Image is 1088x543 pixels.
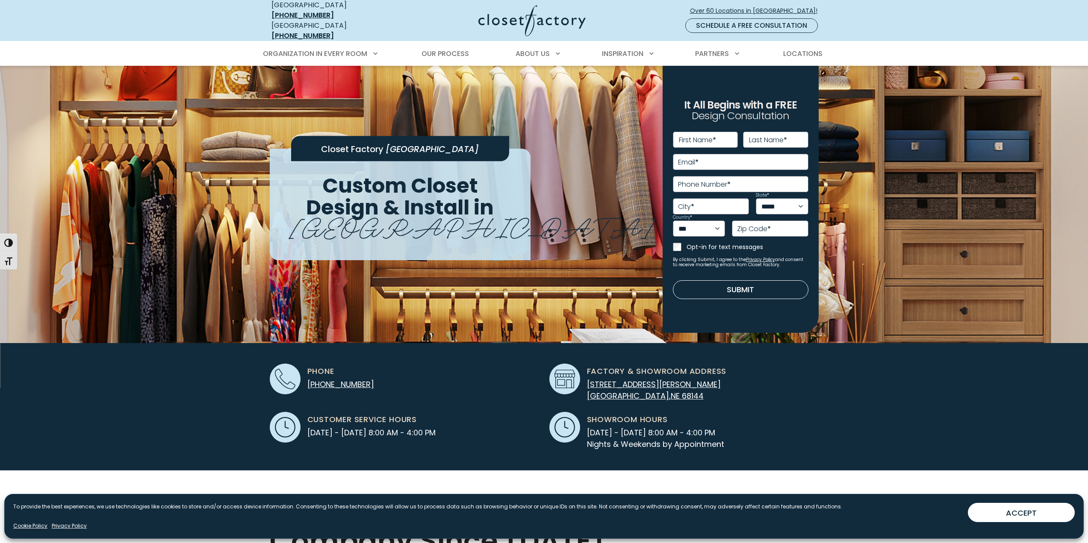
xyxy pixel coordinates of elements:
span: Our Process [422,49,469,59]
label: Email [678,159,699,166]
img: Closet Factory Logo [478,5,586,36]
span: Showroom Hours [587,414,668,425]
span: [STREET_ADDRESS][PERSON_NAME] [587,379,721,390]
a: Cookie Policy [13,522,47,530]
label: Country [673,215,692,220]
label: Phone Number [678,181,731,188]
span: 68144 [682,390,704,401]
a: [PHONE_NUMBER] [271,31,334,41]
span: Partners [695,49,729,59]
button: Submit [673,280,808,299]
span: Inspiration [602,49,643,59]
span: [GEOGRAPHIC_DATA] [289,205,655,244]
label: First Name [679,137,716,144]
span: Organization in Every Room [263,49,367,59]
label: City [678,203,694,210]
a: Schedule a Free Consultation [685,18,818,33]
a: Over 60 Locations in [GEOGRAPHIC_DATA]! [690,3,825,18]
span: Custom Closet Design & Install in [306,171,494,222]
span: It All Begins with a FREE [684,98,797,112]
span: Over 60 Locations in [GEOGRAPHIC_DATA]! [690,6,824,15]
a: Privacy Policy [52,522,87,530]
p: To provide the best experiences, we use technologies like cookies to store and/or access device i... [13,503,842,511]
button: ACCEPT [968,503,1075,522]
span: NE [671,390,680,401]
nav: Primary Menu [257,42,831,66]
div: [GEOGRAPHIC_DATA] [271,21,395,41]
span: About Us [516,49,550,59]
a: [PHONE_NUMBER] [271,10,334,20]
span: Nights & Weekends by Appointment [587,438,724,450]
span: [GEOGRAPHIC_DATA] [386,143,479,155]
span: [GEOGRAPHIC_DATA] [587,390,669,401]
label: Zip Code [737,226,771,232]
a: [PHONE_NUMBER] [307,379,374,390]
label: Opt-in for text messages [687,243,808,251]
span: [DATE] - [DATE] 8:00 AM - 4:00 PM [307,427,436,438]
small: By clicking Submit, I agree to the and consent to receive marketing emails from Closet Factory. [673,257,808,267]
span: [DATE] - [DATE] 8:00 AM - 4:00 PM [587,427,724,438]
span: Factory & Showroom Address [587,365,727,377]
label: State [756,193,769,197]
span: Omaha’s [270,491,401,530]
span: Customer Service Hours [307,414,417,425]
label: Last Name [749,137,787,144]
a: Privacy Policy [746,256,775,263]
span: Design Consultation [692,109,789,123]
span: Closet Factory [321,143,383,155]
a: [STREET_ADDRESS][PERSON_NAME] [GEOGRAPHIC_DATA],NE 68144 [587,379,721,401]
span: Phone [307,365,334,377]
span: Trusted [408,480,517,531]
span: Locations [783,49,823,59]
